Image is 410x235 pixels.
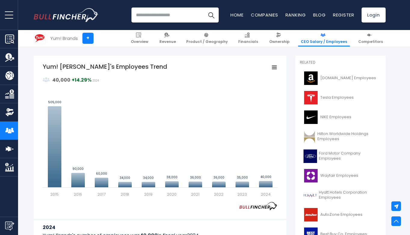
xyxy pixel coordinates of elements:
[300,148,381,164] a: Ford Motor Company Employees
[191,191,199,197] text: 2021
[260,191,270,197] text: 2024
[356,30,386,47] a: Competitors
[92,79,99,82] span: 2024
[237,175,248,180] text: 35,000
[72,77,91,83] strong: +
[267,30,292,47] a: Ownership
[190,175,201,180] text: 36,000
[358,39,383,44] span: Competitors
[300,167,381,184] a: Wayfair Employees
[238,39,258,44] span: Financials
[320,115,351,120] span: NIKE Employees
[75,77,91,83] strong: 14.29%
[304,71,319,85] img: AMZN logo
[34,32,45,44] img: YUM logo
[298,30,350,47] a: CEO Salary / Employees
[304,110,319,124] img: NKE logo
[319,151,378,161] span: Ford Motor Company Employees
[269,39,290,44] span: Ownership
[131,39,148,44] span: Overview
[317,131,377,142] span: Hilton Worldwide Holdings Employees
[97,191,105,197] text: 2017
[285,12,306,18] a: Ranking
[300,60,381,65] p: Related
[143,176,154,180] text: 34,000
[300,206,381,223] a: AutoZone Employees
[304,188,317,202] img: H logo
[52,77,70,83] strong: 40,000
[236,30,261,47] a: Financials
[260,175,271,179] text: 40,000
[301,39,347,44] span: CEO Salary / Employees
[251,12,278,18] a: Companies
[183,30,230,47] a: Product / Geography
[320,173,358,178] span: Wayfair Employees
[319,190,378,200] span: Hyatt Hotels Corporation Employees
[230,12,244,18] a: Home
[320,212,362,217] span: AutoZone Employees
[128,30,151,47] a: Overview
[304,169,319,182] img: W logo
[204,8,219,23] button: Search
[304,208,319,221] img: AZO logo
[74,191,82,197] text: 2016
[166,175,177,179] text: 38,000
[34,8,98,22] a: Go to homepage
[300,109,381,125] a: NIKE Employees
[50,191,59,197] text: 2015
[121,191,129,197] text: 2018
[167,191,177,197] text: 2020
[43,62,277,197] svg: Yum! Brands's Employees Trend
[313,12,326,18] a: Blog
[300,128,381,145] a: Hilton Worldwide Holdings Employees
[304,149,317,163] img: F logo
[82,33,94,44] a: +
[214,191,223,197] text: 2022
[300,187,381,203] a: Hyatt Hotels Corporation Employees
[237,191,247,197] text: 2023
[186,39,228,44] span: Product / Geography
[159,39,176,44] span: Revenue
[120,176,130,180] text: 34,000
[43,76,50,83] img: graph_employee_icon.svg
[34,8,99,22] img: Bullfincher logo
[362,8,386,23] a: Login
[300,70,381,86] a: [DOMAIN_NAME] Employees
[48,100,61,104] text: 505,000
[72,167,84,171] text: 90,000
[50,35,78,42] div: Yum! Brands
[320,76,376,81] span: [DOMAIN_NAME] Employees
[304,130,316,143] img: HLT logo
[5,108,14,117] img: Ownership
[333,12,354,18] a: Register
[43,224,277,231] h3: 2024
[43,62,167,71] tspan: Yum! [PERSON_NAME]'s Employees Trend
[157,30,179,47] a: Revenue
[320,95,354,100] span: Tesla Employees
[213,175,224,180] text: 36,000
[144,191,153,197] text: 2019
[304,91,319,104] img: TSLA logo
[300,89,381,106] a: Tesla Employees
[96,171,107,176] text: 60,000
